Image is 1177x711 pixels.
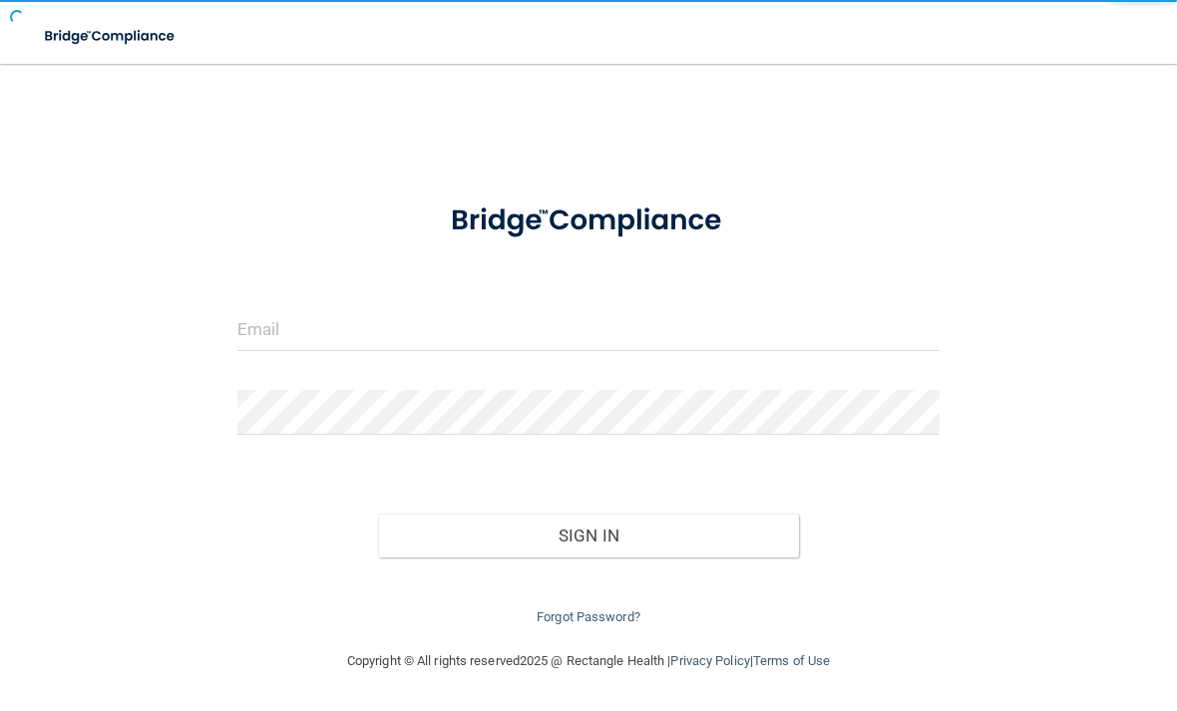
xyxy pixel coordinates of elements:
img: bridge_compliance_login_screen.278c3ca4.svg [421,183,757,258]
div: Copyright © All rights reserved 2025 @ Rectangle Health | | [224,629,953,693]
a: Forgot Password? [537,609,640,624]
input: Email [237,306,940,351]
img: bridge_compliance_login_screen.278c3ca4.svg [30,16,192,57]
a: Terms of Use [753,653,830,668]
button: Sign In [378,514,799,557]
a: Privacy Policy [670,653,749,668]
